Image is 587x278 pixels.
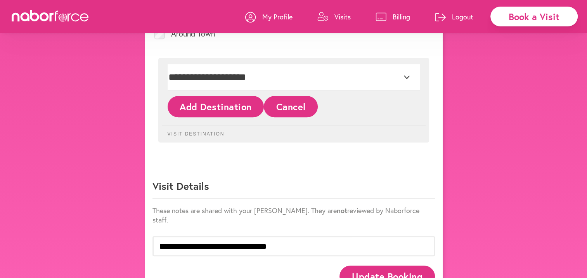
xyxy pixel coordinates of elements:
[262,12,293,21] p: My Profile
[490,7,578,26] div: Book a Visit
[337,206,347,215] strong: not
[435,5,473,28] a: Logout
[317,5,351,28] a: Visits
[168,96,264,117] button: Add Destination
[162,125,426,137] p: Visit Destination
[152,179,435,199] p: Visit Details
[152,206,435,224] p: These notes are shared with your [PERSON_NAME]. They are reviewed by Naborforce staff.
[245,5,293,28] a: My Profile
[376,5,410,28] a: Billing
[452,12,473,21] p: Logout
[393,12,410,21] p: Billing
[171,30,215,38] label: Around Town
[334,12,351,21] p: Visits
[264,96,318,117] button: Cancel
